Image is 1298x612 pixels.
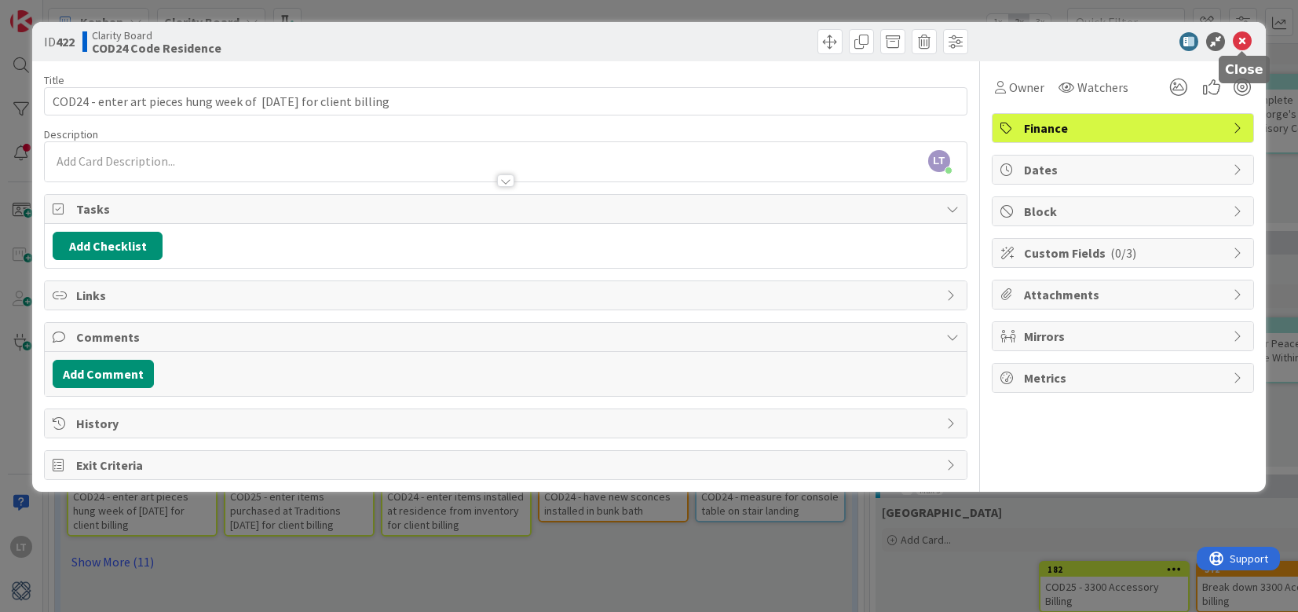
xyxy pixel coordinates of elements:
[1024,368,1225,387] span: Metrics
[56,34,75,49] b: 422
[928,150,950,172] span: LT
[1077,78,1128,97] span: Watchers
[92,29,221,42] span: Clarity Board
[76,456,938,475] span: Exit Criteria
[44,73,64,87] label: Title
[76,200,938,218] span: Tasks
[1110,245,1136,261] span: ( 0/3 )
[1225,62,1263,77] h5: Close
[53,232,163,260] button: Add Checklist
[44,87,967,115] input: type card name here...
[44,32,75,51] span: ID
[1024,160,1225,179] span: Dates
[76,414,938,433] span: History
[44,127,98,141] span: Description
[1024,327,1225,346] span: Mirrors
[76,328,938,346] span: Comments
[1024,285,1225,304] span: Attachments
[1009,78,1044,97] span: Owner
[1024,119,1225,137] span: Finance
[76,286,938,305] span: Links
[53,360,154,388] button: Add Comment
[1024,244,1225,262] span: Custom Fields
[92,42,221,54] b: COD24 Code Residence
[1024,202,1225,221] span: Block
[33,2,71,21] span: Support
